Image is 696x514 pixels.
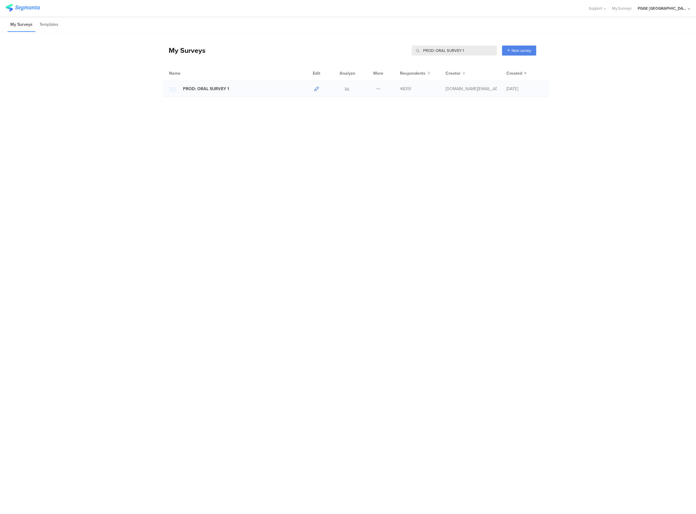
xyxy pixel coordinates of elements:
[169,70,205,77] div: Name
[37,18,61,32] li: Templates
[400,86,411,92] span: 48351
[163,45,205,56] div: My Surveys
[400,70,426,77] span: Respondents
[589,5,602,11] span: Support
[638,5,687,11] div: PGGE [GEOGRAPHIC_DATA]
[446,70,465,77] button: Creator
[338,66,357,81] div: Analyze
[506,86,543,92] div: [DATE]
[412,46,497,56] input: Survey Name, Creator...
[8,18,35,32] li: My Surveys
[506,70,527,77] button: Created
[400,70,430,77] button: Respondents
[506,70,522,77] span: Created
[169,85,229,93] a: PROD: ORAL SURVEY 1
[5,4,40,12] img: segmanta logo
[372,66,385,81] div: More
[183,86,229,92] div: PROD: ORAL SURVEY 1
[446,86,497,92] div: ganesalingam.vg@pg.com
[446,70,460,77] span: Creator
[512,48,531,53] span: New survey
[310,66,323,81] div: Edit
